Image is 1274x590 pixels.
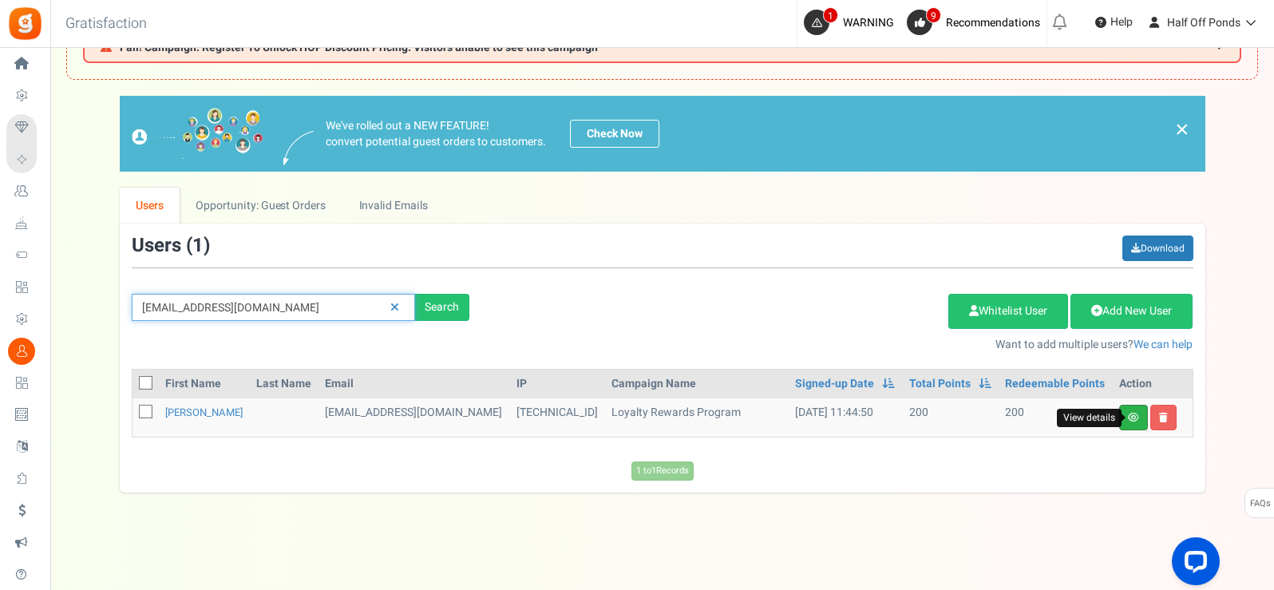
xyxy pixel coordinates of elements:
[120,188,180,224] a: Users
[326,118,546,150] p: We've rolled out a NEW FEATURE! convert potential guest orders to customers.
[132,294,415,321] input: Search by email or name
[132,108,263,160] img: images
[907,10,1046,35] a: 9 Recommendations
[789,398,902,437] td: [DATE] 11:44:50
[1070,294,1193,329] a: Add New User
[946,14,1040,31] span: Recommendations
[1159,413,1168,422] i: Delete user
[1106,14,1133,30] span: Help
[948,294,1068,329] a: Whitelist User
[1122,236,1193,261] a: Download
[926,7,941,23] span: 9
[903,398,999,437] td: 200
[192,232,204,259] span: 1
[48,8,164,40] h3: Gratisfaction
[843,14,894,31] span: WARNING
[1089,10,1139,35] a: Help
[605,398,789,437] td: Loyalty Rewards Program
[1249,489,1271,519] span: FAQs
[493,337,1193,353] p: Want to add multiple users?
[7,6,43,42] img: Gratisfaction
[1175,120,1189,139] a: ×
[415,294,469,321] div: Search
[1167,14,1240,31] span: Half Off Ponds
[180,188,342,224] a: Opportunity: Guest Orders
[120,42,598,53] span: Fail! Campaign: Register To Unlock HOP Discount Pricing: Visitors unable to see this campaign
[909,376,971,392] a: Total Points
[1119,405,1148,430] a: View details
[804,10,900,35] a: 1 WARNING
[1134,336,1193,353] a: We can help
[132,236,210,256] h3: Users ( )
[165,405,243,420] a: [PERSON_NAME]
[1005,376,1105,392] a: Redeemable Points
[510,370,605,398] th: IP
[318,398,510,437] td: [EMAIL_ADDRESS][DOMAIN_NAME]
[1113,370,1193,398] th: Action
[1057,409,1122,427] div: View details
[570,120,659,148] a: Check Now
[605,370,789,398] th: Campaign Name
[510,398,605,437] td: [TECHNICAL_ID]
[823,7,838,23] span: 1
[159,370,250,398] th: First Name
[795,376,874,392] a: Signed-up Date
[342,188,444,224] a: Invalid Emails
[382,294,407,322] a: Reset
[283,131,314,165] img: images
[999,398,1112,437] td: 200
[318,370,510,398] th: Email
[250,370,318,398] th: Last Name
